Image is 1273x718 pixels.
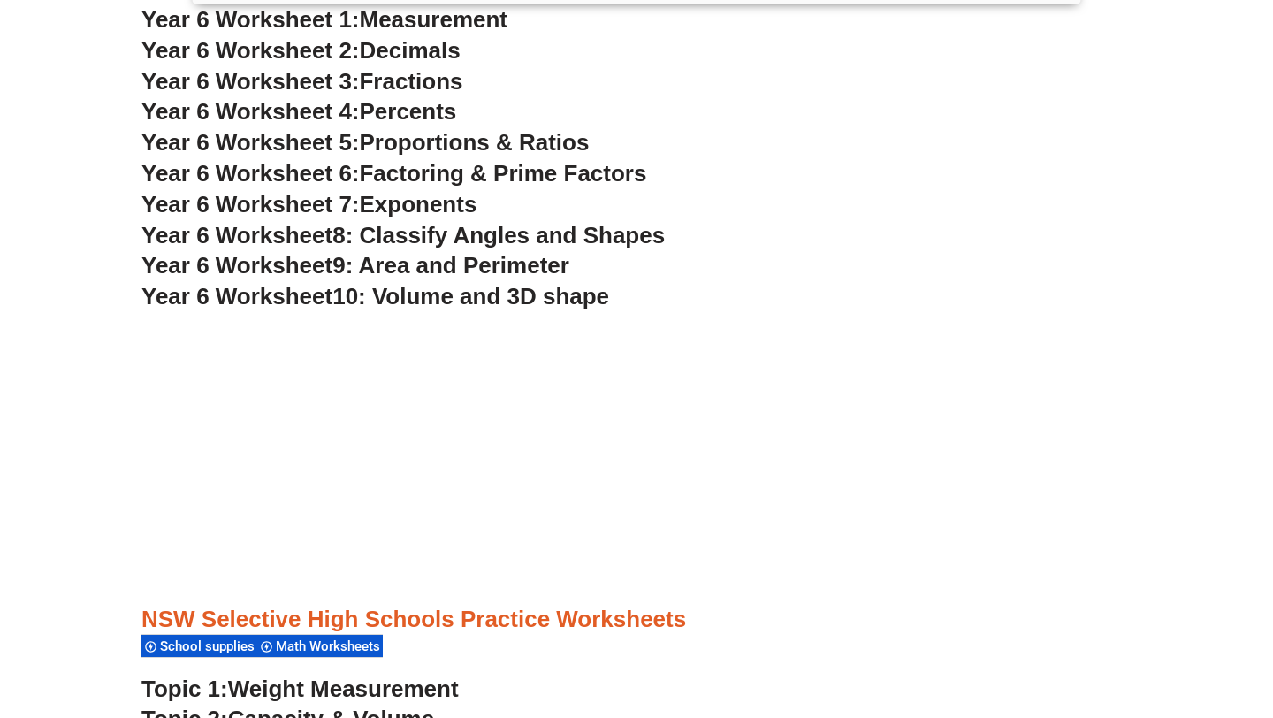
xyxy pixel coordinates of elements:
[332,252,569,279] span: 9: Area and Perimeter
[141,191,360,218] span: Year 6 Worksheet 7:
[360,37,461,64] span: Decimals
[141,676,459,702] a: Topic 1:Weight Measurement
[332,283,609,309] span: 10: Volume and 3D shape
[360,160,647,187] span: Factoring & Prime Factors
[141,68,360,95] span: Year 6 Worksheet 3:
[141,252,332,279] span: Year 6 Worksheet
[141,6,360,33] span: Year 6 Worksheet 1:
[141,283,332,309] span: Year 6 Worksheet
[276,638,385,654] span: Math Worksheets
[141,129,589,156] a: Year 6 Worksheet 5:Proportions & Ratios
[257,634,383,658] div: Math Worksheets
[141,222,332,248] span: Year 6 Worksheet
[141,160,360,187] span: Year 6 Worksheet 6:
[141,160,646,187] a: Year 6 Worksheet 6:Factoring & Prime Factors
[141,634,257,658] div: School supplies
[141,676,228,702] span: Topic 1:
[141,252,569,279] a: Year 6 Worksheet9: Area and Perimeter
[106,330,1167,577] iframe: Advertisement
[141,605,1132,635] h3: NSW Selective High Schools Practice Worksheets
[141,37,461,64] a: Year 6 Worksheet 2:Decimals
[228,676,459,702] span: Weight Measurement
[332,222,665,248] span: 8: Classify Angles and Shapes
[141,222,665,248] a: Year 6 Worksheet8: Classify Angles and Shapes
[160,638,260,654] span: School supplies
[141,283,609,309] a: Year 6 Worksheet10: Volume and 3D shape
[141,98,360,125] span: Year 6 Worksheet 4:
[141,129,360,156] span: Year 6 Worksheet 5:
[360,68,463,95] span: Fractions
[360,6,508,33] span: Measurement
[141,191,476,218] a: Year 6 Worksheet 7:Exponents
[141,6,507,33] a: Year 6 Worksheet 1:Measurement
[970,518,1273,718] iframe: Chat Widget
[141,68,462,95] a: Year 6 Worksheet 3:Fractions
[141,37,360,64] span: Year 6 Worksheet 2:
[360,98,457,125] span: Percents
[141,98,456,125] a: Year 6 Worksheet 4:Percents
[360,129,590,156] span: Proportions & Ratios
[360,191,477,218] span: Exponents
